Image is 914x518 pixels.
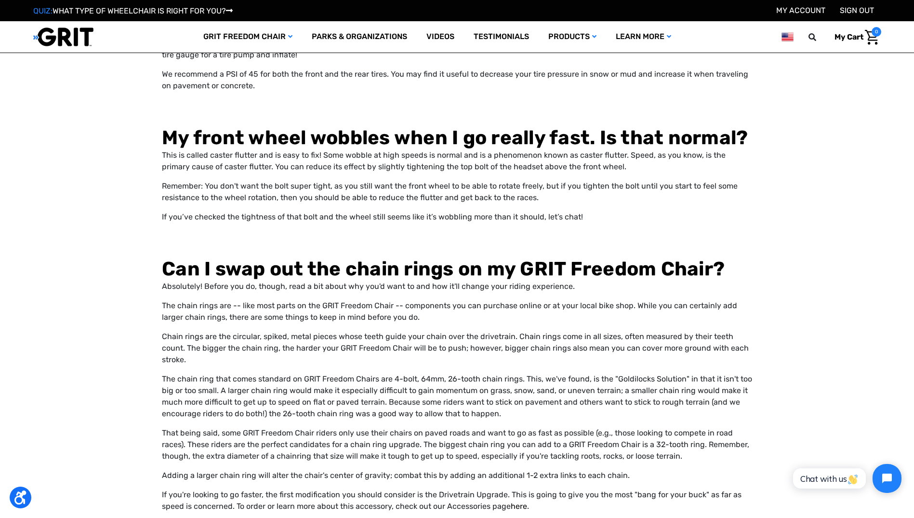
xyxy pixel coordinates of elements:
[162,373,752,420] p: The chain ring that comes standard on GRIT Freedom Chairs are 4-bolt, 64mm, 26-tooth chain rings....
[813,27,827,47] input: Search
[776,6,825,15] a: Account
[162,331,752,366] p: Chain rings are the circular, spiked, metal pieces whose teeth guide your chain over the drivetra...
[827,27,881,47] a: Cart with 0 items
[302,21,417,53] a: Parks & Organizations
[417,21,464,53] a: Videos
[782,456,910,501] iframe: Tidio Chat
[840,6,874,15] a: Sign out
[464,21,539,53] a: Testimonials
[162,211,752,223] p: If you’ve checked the tightness of that bolt and the wheel still seems like it’s wobbling more th...
[539,21,606,53] a: Products
[162,126,752,150] h3: My front wheel wobbles when I go really fast. Is that normal?
[162,300,752,323] p: The chain rings are -- like most parts on the GRIT Freedom Chair -- components you can purchase o...
[33,6,233,15] a: QUIZ:WHAT TYPE OF WHEELCHAIR IS RIGHT FOR YOU?
[162,150,752,173] p: This is called caster flutter and is easy to fix! Some wobble at high speeds is normal and is a p...
[162,489,752,512] p: If you're looking to go faster, the first modification you should consider is the Drivetrain Upgr...
[162,68,752,92] p: We recommend a PSI of 45 for both the front and the rear tires. You may find it useful to decreas...
[33,27,93,47] img: GRIT All-Terrain Wheelchair and Mobility Equipment
[865,30,879,45] img: Cart
[872,27,881,37] span: 0
[782,31,793,43] img: us.png
[194,21,302,53] a: GRIT Freedom Chair
[835,32,863,41] span: My Cart
[162,281,752,292] p: Absolutely! Before you do, though, read a bit about why you'd want to and how it'll change your r...
[162,470,752,481] p: Adding a larger chain ring will alter the chair's center of gravity; combat this by adding an add...
[33,6,53,15] span: QUIZ:
[162,258,752,281] h3: Can I swap out the chain rings on my GRIT Freedom Chair?
[511,502,527,511] a: here
[162,180,752,204] p: Remember: You don't want the bolt super tight, as you still want the front wheel to be able to ro...
[606,21,681,53] a: Learn More
[162,427,752,462] p: That being said, some GRIT Freedom Chair riders only use their chairs on paved roads and want to ...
